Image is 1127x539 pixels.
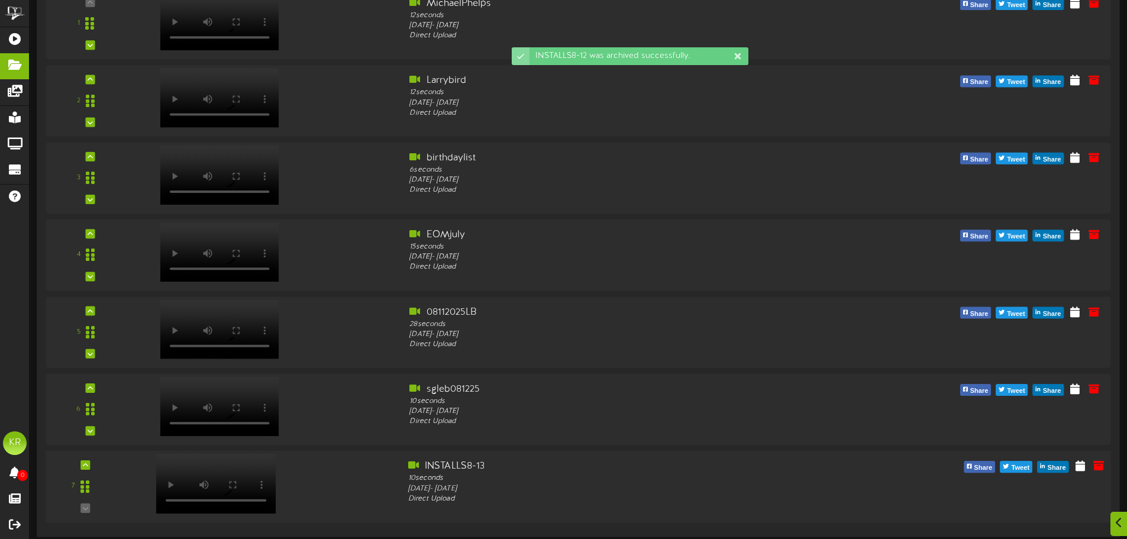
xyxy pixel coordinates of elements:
[409,175,835,185] div: [DATE] - [DATE]
[968,385,991,398] span: Share
[968,230,991,243] span: Share
[409,151,835,165] div: birthdaylist
[1000,461,1032,473] button: Tweet
[1041,308,1064,321] span: Share
[409,165,835,175] div: 6 seconds
[408,483,838,493] div: [DATE] - [DATE]
[409,242,835,252] div: 15 seconds
[409,74,835,88] div: Larrybird
[1041,230,1064,243] span: Share
[1033,230,1064,241] button: Share
[76,404,80,414] div: 6
[968,153,991,166] span: Share
[1009,461,1032,475] span: Tweet
[409,185,835,195] div: Direct Upload
[409,330,835,340] div: [DATE] - [DATE]
[409,306,835,319] div: 08112025LB
[1033,153,1064,164] button: Share
[409,340,835,350] div: Direct Upload
[409,11,835,21] div: 12 seconds
[996,230,1028,241] button: Tweet
[1005,230,1027,243] span: Tweet
[17,470,28,481] span: 0
[409,252,835,262] div: [DATE] - [DATE]
[1041,153,1064,166] span: Share
[408,494,838,504] div: Direct Upload
[960,384,992,396] button: Share
[1033,76,1064,88] button: Share
[960,153,992,164] button: Share
[1005,385,1027,398] span: Tweet
[960,76,992,88] button: Share
[409,262,835,272] div: Direct Upload
[968,308,991,321] span: Share
[409,396,835,406] div: 10 seconds
[1005,76,1027,89] span: Tweet
[529,47,748,65] div: INSTALLS8-12 was archived successfully.
[996,153,1028,164] button: Tweet
[996,76,1028,88] button: Tweet
[409,108,835,118] div: Direct Upload
[964,461,995,473] button: Share
[996,384,1028,396] button: Tweet
[1005,308,1027,321] span: Tweet
[409,319,835,329] div: 28 seconds
[409,31,835,41] div: Direct Upload
[409,383,835,396] div: sgleb081225
[409,21,835,31] div: [DATE] - [DATE]
[408,473,838,483] div: 10 seconds
[409,228,835,242] div: EOMjuly
[968,76,991,89] span: Share
[1033,307,1064,319] button: Share
[1041,385,1064,398] span: Share
[409,88,835,98] div: 12 seconds
[409,417,835,427] div: Direct Upload
[409,406,835,417] div: [DATE] - [DATE]
[1037,461,1068,473] button: Share
[960,230,992,241] button: Share
[3,431,27,455] div: KR
[733,50,742,62] div: Dismiss this notification
[1033,384,1064,396] button: Share
[996,307,1028,319] button: Tweet
[1005,153,1027,166] span: Tweet
[1041,76,1064,89] span: Share
[971,461,994,475] span: Share
[1045,461,1068,475] span: Share
[408,460,838,473] div: INSTALLS8-13
[409,98,835,108] div: [DATE] - [DATE]
[960,307,992,319] button: Share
